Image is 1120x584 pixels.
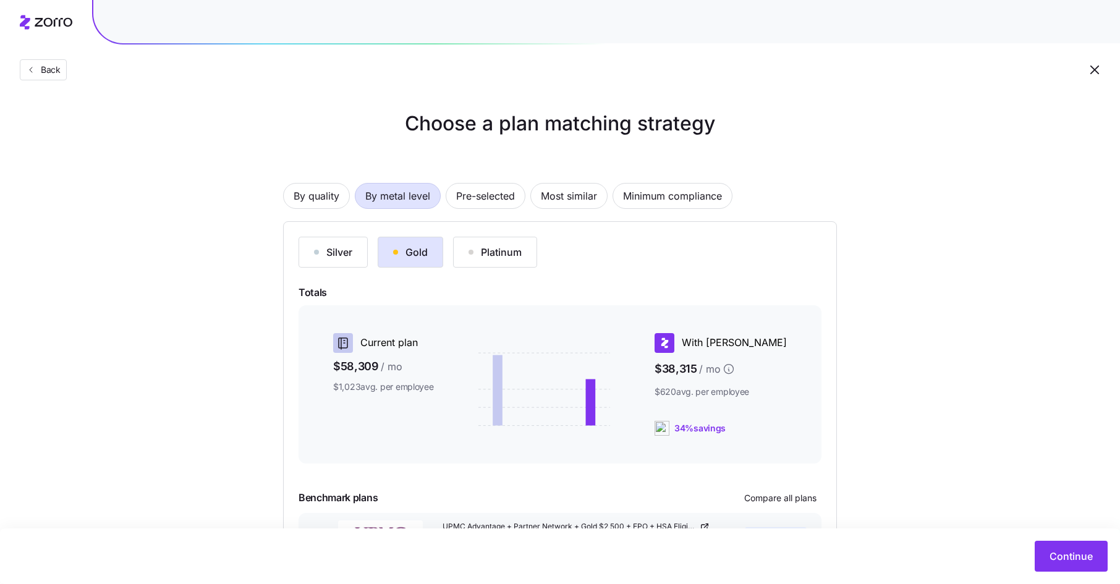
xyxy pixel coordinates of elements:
[443,522,710,532] a: UPMC Advantage + Partner Network + Gold $2,500 + EPO + HSA Eligible
[744,492,817,504] span: Compare all plans
[36,64,61,76] span: Back
[613,183,732,209] button: Minimum compliance
[299,490,378,506] span: Benchmark plans
[333,333,434,353] div: Current plan
[333,381,434,393] span: $1,023 avg. per employee
[674,422,726,434] span: 34% savings
[381,359,402,375] span: / mo
[443,522,697,532] span: UPMC Advantage + Partner Network + Gold $2,500 + EPO + HSA Eligible
[456,184,515,208] span: Pre-selected
[283,183,350,209] button: By quality
[355,183,441,209] button: By metal level
[469,245,522,260] div: Platinum
[299,237,368,268] button: Silver
[20,59,67,80] button: Back
[699,362,720,377] span: / mo
[453,237,537,268] button: Platinum
[655,386,787,398] span: $620 avg. per employee
[541,184,597,208] span: Most similar
[338,520,423,550] img: UPMC
[294,184,339,208] span: By quality
[655,358,787,381] span: $38,315
[446,183,525,209] button: Pre-selected
[623,184,722,208] span: Minimum compliance
[283,109,837,138] h1: Choose a plan matching strategy
[333,358,434,376] span: $58,309
[1050,549,1093,564] span: Continue
[378,237,443,268] button: Gold
[393,245,428,260] div: Gold
[1035,541,1108,572] button: Continue
[314,245,352,260] div: Silver
[655,421,669,436] img: ai-icon.png
[299,285,821,300] span: Totals
[739,488,821,508] button: Compare all plans
[530,183,608,209] button: Most similar
[365,184,430,208] span: By metal level
[299,513,821,557] button: UPMCUPMC Advantage + Partner Network + Gold $2,500 + EPO + HSA EligibleGoldEPO54employees
[655,333,787,353] div: With [PERSON_NAME]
